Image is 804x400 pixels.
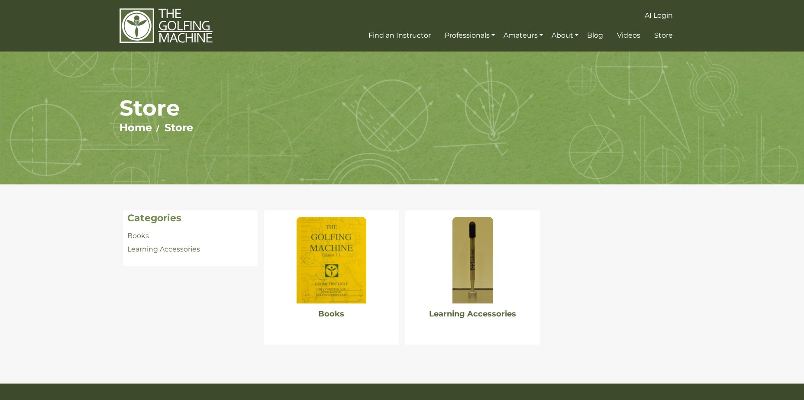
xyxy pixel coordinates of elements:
span: Store [654,31,673,39]
span: AI Login [645,11,673,19]
h1: Store [119,95,685,121]
a: Learning Accessories [127,245,200,253]
a: Blog [585,28,605,43]
a: Amateurs [501,28,545,43]
a: Videos [615,28,643,43]
a: Books [127,232,149,240]
a: Find an Instructor [366,28,433,43]
a: Professionals [442,28,497,43]
span: Videos [617,31,640,39]
a: About [549,28,581,43]
a: Home [119,121,152,134]
a: Store [165,121,193,134]
a: Store [652,28,675,43]
h4: Categories [127,213,253,224]
a: AI Login [643,8,675,23]
span: Blog [587,31,603,39]
img: The Golfing Machine [119,8,213,44]
a: Learning Accessories [429,309,516,319]
a: Books [318,309,344,319]
span: Find an Instructor [368,31,431,39]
